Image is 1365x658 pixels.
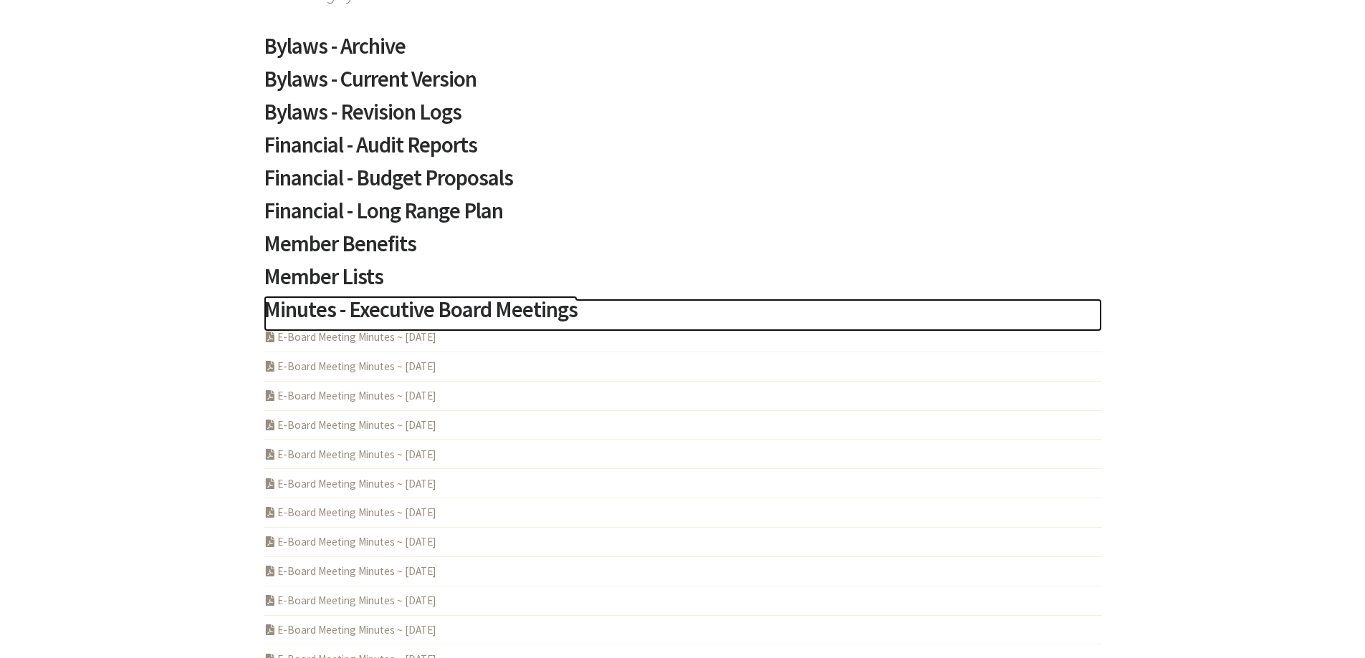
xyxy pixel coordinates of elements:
[264,505,436,519] a: E-Board Meeting Minutes ~ [DATE]
[264,478,277,489] i: PDF Acrobat Document
[264,266,1102,299] a: Member Lists
[264,200,1102,233] a: Financial - Long Range Plan
[264,564,436,578] a: E-Board Meeting Minutes ~ [DATE]
[264,536,277,547] i: PDF Acrobat Document
[264,389,436,402] a: E-Board Meeting Minutes ~ [DATE]
[264,623,436,637] a: E-Board Meeting Minutes ~ [DATE]
[264,167,1102,200] a: Financial - Budget Proposals
[264,332,277,342] i: PDF Acrobat Document
[264,447,436,461] a: E-Board Meeting Minutes ~ [DATE]
[264,233,1102,266] a: Member Benefits
[264,134,1102,167] a: Financial - Audit Reports
[264,595,277,606] i: PDF Acrobat Document
[264,299,1102,332] a: Minutes - Executive Board Meetings
[264,477,436,490] a: E-Board Meeting Minutes ~ [DATE]
[264,330,436,344] a: E-Board Meeting Minutes ~ [DATE]
[264,566,277,576] i: PDF Acrobat Document
[264,624,277,635] i: PDF Acrobat Document
[264,507,277,518] i: PDF Acrobat Document
[264,420,277,430] i: PDF Acrobat Document
[264,68,1102,101] a: Bylaws - Current Version
[264,359,436,373] a: E-Board Meeting Minutes ~ [DATE]
[264,35,1102,68] a: Bylaws - Archive
[264,535,436,548] a: E-Board Meeting Minutes ~ [DATE]
[264,418,436,432] a: E-Board Meeting Minutes ~ [DATE]
[264,101,1102,134] a: Bylaws - Revision Logs
[264,594,436,607] a: E-Board Meeting Minutes ~ [DATE]
[264,390,277,401] i: PDF Acrobat Document
[264,449,277,460] i: PDF Acrobat Document
[264,361,277,372] i: PDF Acrobat Document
